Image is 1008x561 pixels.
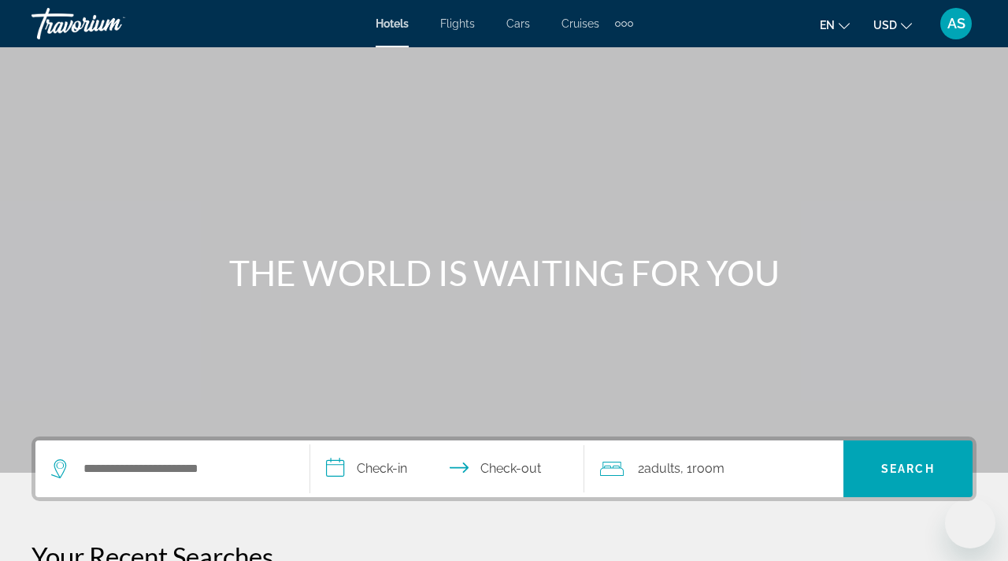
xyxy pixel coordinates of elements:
[873,13,912,36] button: Change currency
[310,440,585,497] button: Select check in and out date
[506,17,530,30] a: Cars
[947,16,965,32] span: AS
[945,498,995,548] iframe: Button to launch messaging window
[584,440,843,497] button: Travelers: 2 adults, 0 children
[440,17,475,30] a: Flights
[644,461,680,476] span: Adults
[820,19,835,32] span: en
[561,17,599,30] a: Cruises
[35,440,973,497] div: Search widget
[843,440,973,497] button: Search
[376,17,409,30] a: Hotels
[936,7,976,40] button: User Menu
[873,19,897,32] span: USD
[881,463,935,475] span: Search
[820,13,850,36] button: Change language
[692,461,724,476] span: Room
[680,458,724,480] span: , 1
[82,457,286,481] input: Search hotel destination
[638,458,680,480] span: 2
[31,3,189,44] a: Travorium
[209,252,799,293] h1: THE WORLD IS WAITING FOR YOU
[615,11,633,36] button: Extra navigation items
